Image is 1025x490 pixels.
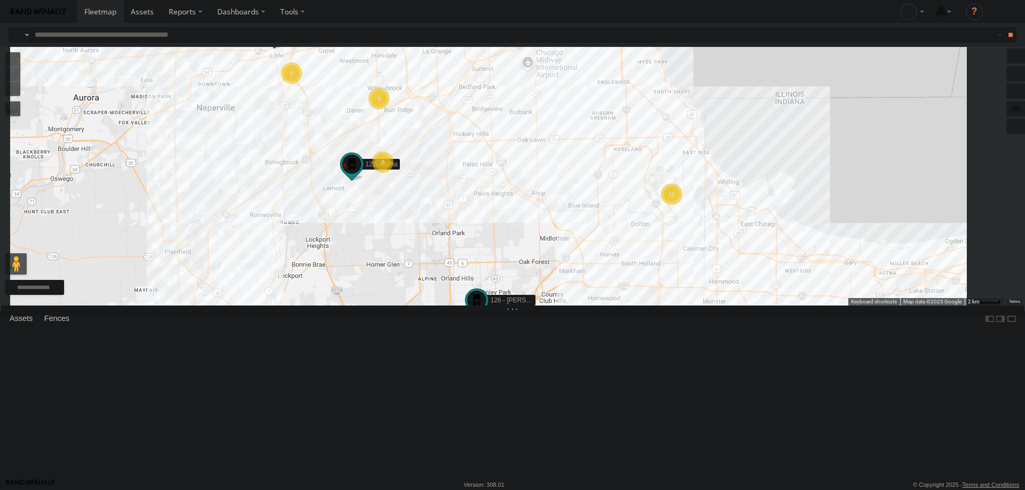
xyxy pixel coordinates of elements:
div: 9 [368,88,390,109]
a: Visit our Website [6,479,55,490]
div: 11 [661,183,682,205]
button: Drag Pegman onto the map to open Street View [5,253,27,275]
label: Dock Summary Table to the Left [984,311,995,327]
label: Map Settings [1007,119,1025,134]
button: Map Scale: 2 km per 35 pixels [965,298,1004,306]
button: Zoom Home [5,82,20,96]
div: Version: 308.01 [464,481,504,488]
img: rand-logo.svg [11,8,66,15]
label: Measure [5,101,20,116]
label: Search Query [22,27,31,43]
span: 2 km [968,299,980,304]
i: ? [966,3,983,20]
span: 121- Elisha [366,160,398,168]
div: 3 [372,151,393,173]
a: Terms (opens in new tab) [1009,300,1020,304]
label: Search Filter Options [981,27,1004,43]
span: Map data ©2025 Google [903,299,961,304]
div: Ed Pruneda [897,4,928,20]
button: Keyboard shortcuts [851,298,897,306]
span: 126 - [PERSON_NAME] [491,296,559,303]
div: 8 [281,62,302,84]
label: Assets [4,311,38,326]
button: Zoom out [5,67,20,82]
a: Terms and Conditions [963,481,1019,488]
label: Dock Summary Table to the Right [995,311,1006,327]
label: Hide Summary Table [1006,311,1017,327]
label: Fences [39,311,75,326]
div: © Copyright 2025 - [913,481,1019,488]
button: Zoom in [5,52,20,67]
